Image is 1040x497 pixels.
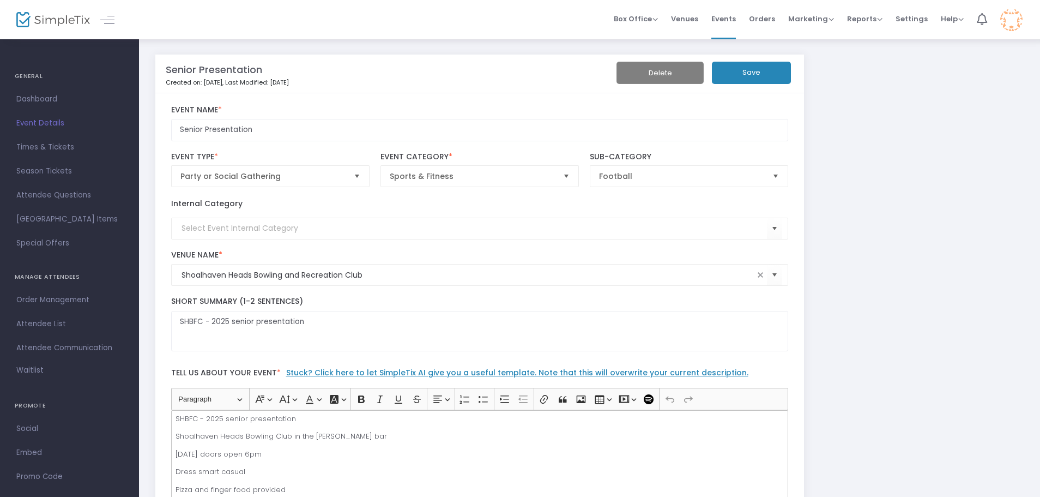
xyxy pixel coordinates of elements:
span: Event Details [16,116,123,130]
m-panel-title: Senior Presentation [166,62,262,77]
span: Promo Code [16,470,123,484]
label: Event Category [380,152,579,162]
span: Box Office [614,14,658,24]
label: Venue Name [171,250,789,260]
span: Social [16,422,123,436]
h4: PROMOTE [15,395,124,417]
span: , Last Modified: [DATE] [222,78,289,87]
span: Help [941,14,964,24]
span: Season Tickets [16,164,123,178]
span: Venues [671,5,698,33]
span: Reports [847,14,882,24]
label: Internal Category [171,198,243,209]
span: Order Management [16,293,123,307]
span: Paragraph [178,393,235,406]
span: Orders [749,5,775,33]
h4: GENERAL [15,65,124,87]
h4: MANAGE ATTENDEES [15,266,124,288]
button: Select [559,166,574,187]
span: Attendee Questions [16,188,123,202]
button: Select [349,166,365,187]
button: Paragraph [173,391,247,408]
span: [GEOGRAPHIC_DATA] Items [16,212,123,226]
span: Party or Social Gathering [180,171,346,182]
a: Stuck? Click here to let SimpleTix AI give you a useful template. Note that this will overwrite y... [286,367,748,378]
button: Save [712,62,791,84]
span: Sports & Fitness [390,171,555,182]
label: Tell us about your event [166,362,794,388]
button: Select [768,166,783,187]
button: Delete [616,62,704,84]
span: Events [711,5,736,33]
p: Pizza and finger food provided [176,484,783,495]
label: Event Name [171,105,789,115]
span: Times & Tickets [16,140,123,154]
span: Football [599,171,764,182]
input: Select Event Internal Category [182,223,767,234]
span: Settings [896,5,928,33]
span: clear [754,268,767,282]
p: SHBFC - 2025 senior presentation [176,414,783,424]
span: Attendee List [16,317,123,331]
div: Editor toolbar [171,388,789,410]
input: Enter Event Name [171,119,789,141]
label: Event Type [171,152,370,162]
span: Dashboard [16,92,123,106]
span: Short Summary (1-2 Sentences) [171,296,303,307]
p: Dress smart casual [176,466,783,477]
span: Waitlist [16,365,44,376]
button: Select [767,217,782,239]
p: Created on: [DATE] [166,78,584,87]
span: Marketing [788,14,834,24]
span: Embed [16,446,123,460]
span: Special Offers [16,236,123,250]
span: Attendee Communication [16,341,123,355]
p: [DATE] doors open 6pm [176,449,783,460]
p: Shoalhaven Heads Bowling Club in the [PERSON_NAME] bar [176,431,783,442]
label: Sub-Category [590,152,789,162]
input: Select Venue [182,270,754,281]
button: Select [767,264,782,286]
